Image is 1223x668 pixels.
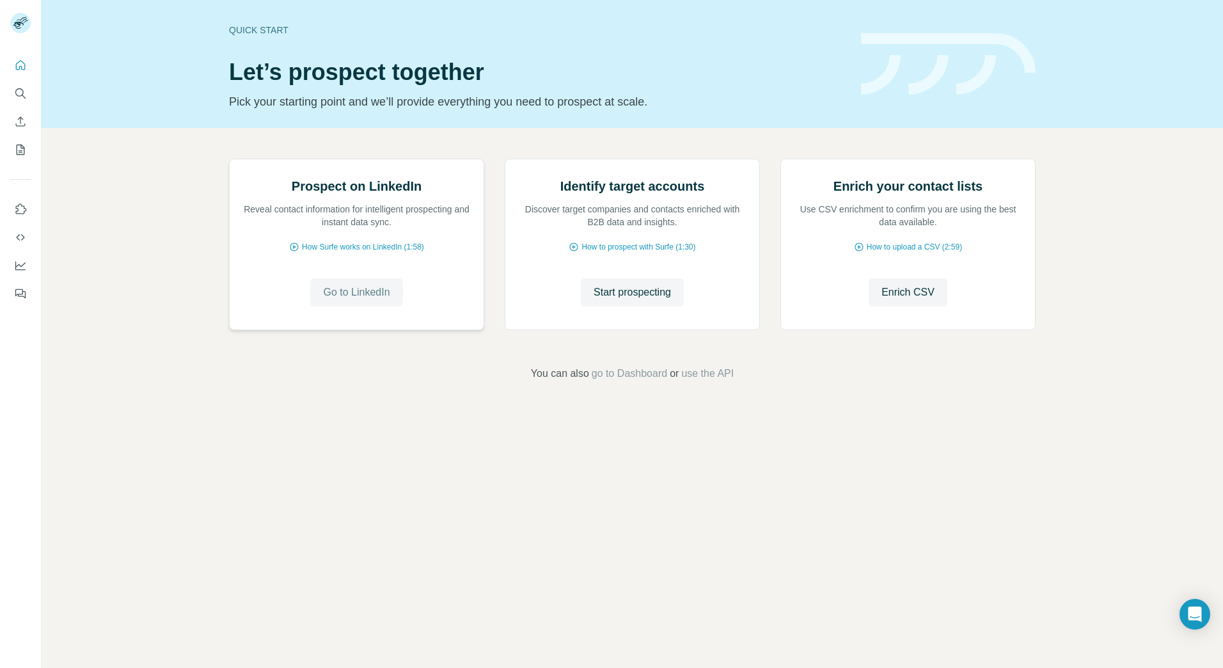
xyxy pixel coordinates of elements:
p: Pick your starting point and we’ll provide everything you need to prospect at scale. [229,93,846,111]
span: or [670,366,679,381]
button: use the API [681,366,734,381]
span: Start prospecting [594,285,671,300]
span: How Surfe works on LinkedIn (1:58) [302,241,424,253]
p: Use CSV enrichment to confirm you are using the best data available. [794,203,1022,228]
button: Go to LinkedIn [310,278,402,306]
button: Enrich CSV [869,278,947,306]
button: Search [10,82,31,105]
button: go to Dashboard [592,366,667,381]
span: Enrich CSV [881,285,935,300]
button: My lists [10,138,31,161]
button: Start prospecting [581,278,684,306]
span: You can also [531,366,589,381]
img: banner [861,33,1036,95]
p: Discover target companies and contacts enriched with B2B data and insights. [518,203,746,228]
button: Use Surfe on LinkedIn [10,198,31,221]
div: Open Intercom Messenger [1180,599,1210,630]
span: How to upload a CSV (2:59) [867,241,962,253]
span: Go to LinkedIn [323,285,390,300]
h2: Prospect on LinkedIn [292,177,422,195]
h2: Identify target accounts [560,177,705,195]
button: Feedback [10,282,31,305]
button: Quick start [10,54,31,77]
div: Quick start [229,24,846,36]
button: Use Surfe API [10,226,31,249]
button: Enrich CSV [10,110,31,133]
button: Dashboard [10,254,31,277]
h1: Let’s prospect together [229,60,846,85]
h2: Enrich your contact lists [833,177,982,195]
p: Reveal contact information for intelligent prospecting and instant data sync. [242,203,471,228]
span: How to prospect with Surfe (1:30) [581,241,695,253]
